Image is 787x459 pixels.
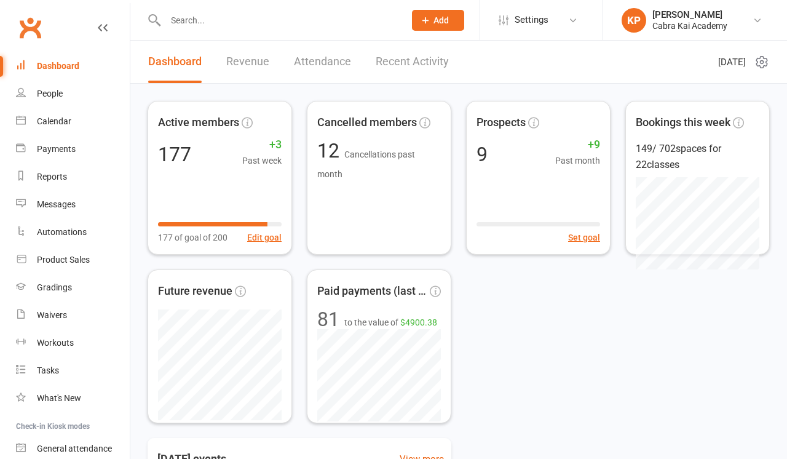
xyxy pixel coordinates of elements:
[636,141,759,172] div: 149 / 702 spaces for 22 classes
[37,282,72,292] div: Gradings
[652,9,727,20] div: [PERSON_NAME]
[317,114,417,132] span: Cancelled members
[16,191,130,218] a: Messages
[515,6,548,34] span: Settings
[433,15,449,25] span: Add
[37,338,74,348] div: Workouts
[16,301,130,329] a: Waivers
[37,227,87,237] div: Automations
[555,136,600,154] span: +9
[158,145,191,164] div: 177
[15,12,45,43] a: Clubworx
[37,61,79,71] div: Dashboard
[37,199,76,209] div: Messages
[16,385,130,412] a: What's New
[158,282,232,300] span: Future revenue
[477,114,526,132] span: Prospects
[37,116,71,126] div: Calendar
[344,316,437,329] span: to the value of
[317,150,415,179] span: Cancellations past month
[37,89,63,98] div: People
[317,309,339,329] div: 81
[16,329,130,357] a: Workouts
[317,139,344,162] span: 12
[16,274,130,301] a: Gradings
[294,41,351,83] a: Attendance
[16,52,130,80] a: Dashboard
[16,218,130,246] a: Automations
[242,154,282,167] span: Past week
[37,144,76,154] div: Payments
[400,317,437,327] span: $4900.38
[477,145,488,164] div: 9
[37,365,59,375] div: Tasks
[37,393,81,403] div: What's New
[37,255,90,265] div: Product Sales
[652,20,727,31] div: Cabra Kai Academy
[37,172,67,182] div: Reports
[162,12,396,29] input: Search...
[16,135,130,163] a: Payments
[158,231,227,244] span: 177 of goal of 200
[718,55,746,70] span: [DATE]
[16,80,130,108] a: People
[247,231,282,244] button: Edit goal
[16,108,130,135] a: Calendar
[242,136,282,154] span: +3
[16,357,130,385] a: Tasks
[412,10,464,31] button: Add
[317,282,427,300] span: Paid payments (last 7d)
[636,114,730,132] span: Bookings this week
[37,310,67,320] div: Waivers
[622,8,646,33] div: KP
[376,41,449,83] a: Recent Activity
[16,246,130,274] a: Product Sales
[158,114,239,132] span: Active members
[148,41,202,83] a: Dashboard
[16,163,130,191] a: Reports
[555,154,600,167] span: Past month
[37,444,112,453] div: General attendance
[568,231,600,244] button: Set goal
[226,41,269,83] a: Revenue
